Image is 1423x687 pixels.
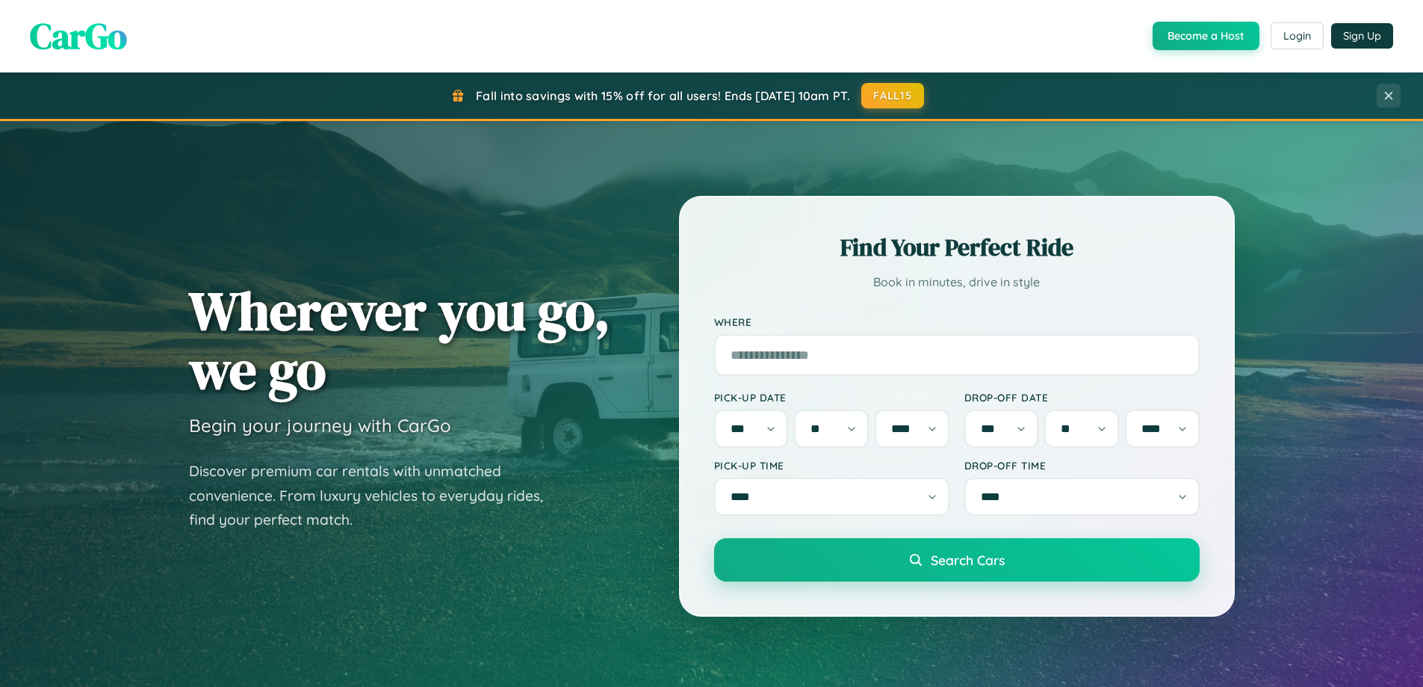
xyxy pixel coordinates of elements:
button: Search Cars [714,538,1200,582]
label: Where [714,315,1200,328]
button: FALL15 [861,83,924,108]
label: Drop-off Time [964,459,1200,472]
h3: Begin your journey with CarGo [189,414,451,437]
label: Pick-up Date [714,391,949,404]
button: Sign Up [1331,23,1393,49]
h2: Find Your Perfect Ride [714,231,1200,264]
p: Book in minutes, drive in style [714,271,1200,293]
p: Discover premium car rentals with unmatched convenience. From luxury vehicles to everyday rides, ... [189,459,562,532]
span: Search Cars [931,552,1005,568]
button: Become a Host [1153,22,1259,50]
h1: Wherever you go, we go [189,281,610,399]
span: CarGo [30,11,127,61]
span: Fall into savings with 15% off for all users! Ends [DATE] 10am PT. [476,88,850,103]
label: Drop-off Date [964,391,1200,404]
button: Login [1271,22,1324,49]
label: Pick-up Time [714,459,949,472]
